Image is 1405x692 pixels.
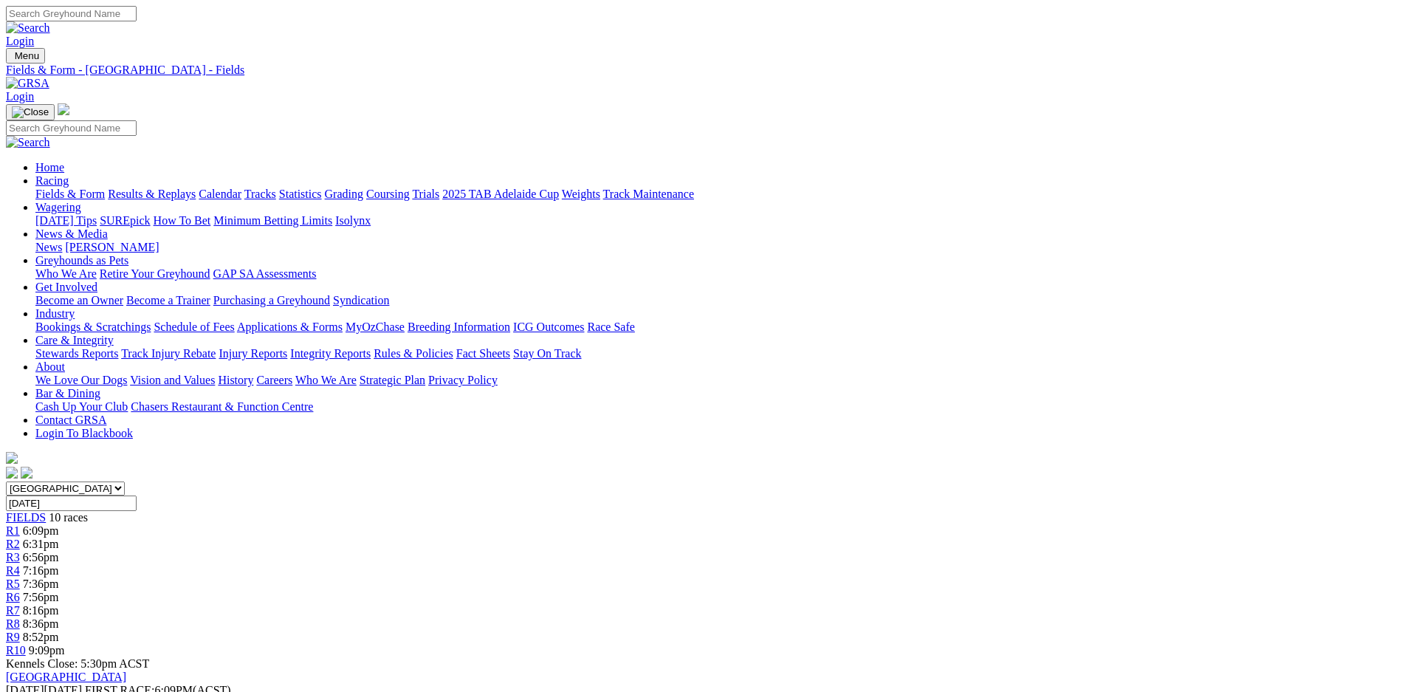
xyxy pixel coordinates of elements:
a: Coursing [366,188,410,200]
span: 9:09pm [29,644,65,657]
img: logo-grsa-white.png [6,452,18,464]
span: 6:31pm [23,538,59,550]
div: Get Involved [35,294,1399,307]
a: News [35,241,62,253]
img: facebook.svg [6,467,18,479]
img: Search [6,136,50,149]
a: Login [6,90,34,103]
a: About [35,360,65,373]
img: Close [12,106,49,118]
a: Race Safe [587,321,634,333]
span: 6:09pm [23,524,59,537]
a: Breeding Information [408,321,510,333]
div: Care & Integrity [35,347,1399,360]
a: R8 [6,617,20,630]
a: ICG Outcomes [513,321,584,333]
img: Search [6,21,50,35]
a: Results & Replays [108,188,196,200]
a: Careers [256,374,292,386]
img: twitter.svg [21,467,32,479]
a: Vision and Values [130,374,215,386]
a: Home [35,161,64,174]
span: 8:36pm [23,617,59,630]
a: MyOzChase [346,321,405,333]
div: Greyhounds as Pets [35,267,1399,281]
a: Care & Integrity [35,334,114,346]
a: Weights [562,188,600,200]
div: Bar & Dining [35,400,1399,414]
a: SUREpick [100,214,150,227]
a: News & Media [35,227,108,240]
a: R9 [6,631,20,643]
a: Greyhounds as Pets [35,254,128,267]
a: 2025 TAB Adelaide Cup [442,188,559,200]
div: Industry [35,321,1399,334]
a: Login To Blackbook [35,427,133,439]
input: Search [6,120,137,136]
a: Fact Sheets [456,347,510,360]
a: [PERSON_NAME] [65,241,159,253]
input: Search [6,6,137,21]
span: R6 [6,591,20,603]
a: Track Maintenance [603,188,694,200]
a: Tracks [244,188,276,200]
a: R5 [6,578,20,590]
a: Contact GRSA [35,414,106,426]
div: About [35,374,1399,387]
a: Schedule of Fees [154,321,234,333]
a: We Love Our Dogs [35,374,127,386]
a: Bar & Dining [35,387,100,400]
a: Rules & Policies [374,347,453,360]
a: R7 [6,604,20,617]
a: FIELDS [6,511,46,524]
a: R2 [6,538,20,550]
a: Minimum Betting Limits [213,214,332,227]
a: Who We Are [35,267,97,280]
div: Wagering [35,214,1399,227]
a: Fields & Form [35,188,105,200]
a: Become an Owner [35,294,123,306]
a: GAP SA Assessments [213,267,317,280]
a: Login [6,35,34,47]
span: 7:56pm [23,591,59,603]
a: Syndication [333,294,389,306]
a: Fields & Form - [GEOGRAPHIC_DATA] - Fields [6,64,1399,77]
a: [DATE] Tips [35,214,97,227]
a: Trials [412,188,439,200]
a: Track Injury Rebate [121,347,216,360]
a: History [218,374,253,386]
span: 7:16pm [23,564,59,577]
a: Privacy Policy [428,374,498,386]
a: Retire Your Greyhound [100,267,210,280]
input: Select date [6,496,137,511]
a: [GEOGRAPHIC_DATA] [6,671,126,683]
span: Menu [15,50,39,61]
a: R3 [6,551,20,563]
a: Stewards Reports [35,347,118,360]
a: Industry [35,307,75,320]
span: 6:56pm [23,551,59,563]
a: Isolynx [335,214,371,227]
a: Racing [35,174,69,187]
img: logo-grsa-white.png [58,103,69,115]
a: R1 [6,524,20,537]
span: 7:36pm [23,578,59,590]
a: Wagering [35,201,81,213]
a: Calendar [199,188,241,200]
a: Get Involved [35,281,97,293]
a: Become a Trainer [126,294,210,306]
a: Who We Are [295,374,357,386]
a: Injury Reports [219,347,287,360]
span: R4 [6,564,20,577]
span: 10 races [49,511,88,524]
div: News & Media [35,241,1399,254]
